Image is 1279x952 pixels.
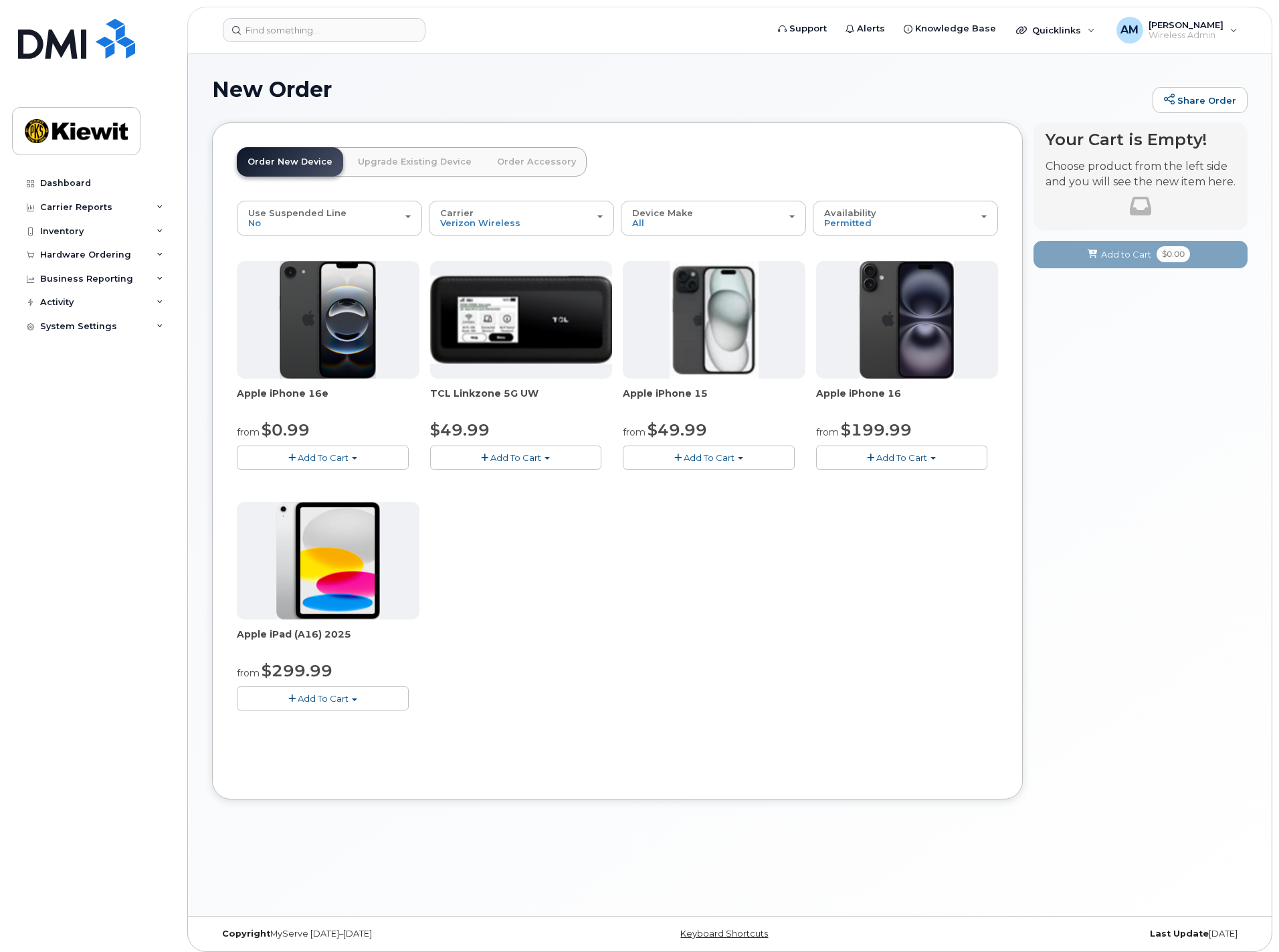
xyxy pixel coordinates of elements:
[648,420,707,440] span: $49.99
[248,217,261,228] span: No
[1153,87,1248,114] a: Share Order
[621,201,806,235] button: Device Make All
[262,420,310,440] span: $0.99
[841,420,912,440] span: $199.99
[816,426,839,438] small: from
[876,452,927,463] span: Add To Cart
[623,446,795,469] button: Add To Cart
[824,217,872,228] span: Permitted
[237,201,422,235] button: Use Suspended Line No
[430,387,613,413] div: TCL Linkzone 5G UW
[430,446,602,469] button: Add To Cart
[1101,248,1151,261] span: Add to Cart
[486,147,587,177] a: Order Accessory
[237,667,260,679] small: from
[440,207,474,218] span: Carrier
[623,387,805,413] div: Apple iPhone 15
[262,661,332,680] span: $299.99
[813,201,998,235] button: Availability Permitted
[824,207,876,218] span: Availability
[237,446,409,469] button: Add To Cart
[1150,929,1209,939] strong: Last Update
[680,929,768,939] a: Keyboard Shortcuts
[347,147,482,177] a: Upgrade Existing Device
[670,261,759,379] img: iphone15.jpg
[429,201,614,235] button: Carrier Verizon Wireless
[248,207,347,218] span: Use Suspended Line
[280,261,376,379] img: iphone16e.png
[237,387,419,413] div: Apple iPhone 16e
[430,420,490,440] span: $49.99
[222,929,270,939] strong: Copyright
[276,502,380,620] img: ipad_11.png
[1157,246,1190,262] span: $0.00
[816,387,999,413] div: Apple iPhone 16
[237,686,409,710] button: Add To Cart
[298,452,349,463] span: Add To Cart
[490,452,541,463] span: Add To Cart
[632,207,693,218] span: Device Make
[440,217,520,228] span: Verizon Wireless
[430,276,613,364] img: linkzone5g.png
[632,217,644,228] span: All
[1046,130,1236,149] h4: Your Cart is Empty!
[902,929,1248,939] div: [DATE]
[237,147,343,177] a: Order New Device
[298,693,349,704] span: Add To Cart
[212,78,1146,101] h1: New Order
[1034,241,1248,268] button: Add to Cart $0.00
[1046,159,1236,190] p: Choose product from the left side and you will see the new item here.
[1221,894,1269,942] iframe: Messenger Launcher
[237,426,260,438] small: from
[212,929,557,939] div: MyServe [DATE]–[DATE]
[623,426,646,438] small: from
[684,452,734,463] span: Add To Cart
[237,628,419,654] div: Apple iPad (A16) 2025
[860,261,954,379] img: iphone_16_plus.png
[816,446,988,469] button: Add To Cart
